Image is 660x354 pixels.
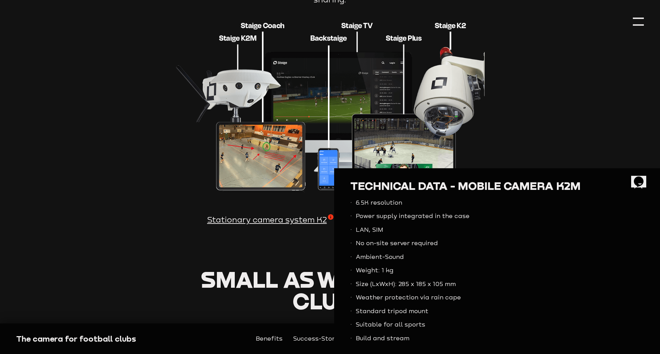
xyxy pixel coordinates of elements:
[175,16,485,192] img: Neu_Sportarten_Web2.png
[350,179,581,192] span: Technical data - Mobile camera K2M
[350,320,557,330] li: Suitable for all sports
[350,212,557,221] li: Power supply integrated in the case
[201,266,459,314] span: Small as well as big clubs
[350,307,557,316] li: Standard tripod mount
[350,266,557,275] li: Weight: 1 kg
[350,225,557,235] li: LAN, SIM
[16,333,167,344] div: The camera for football clubs
[207,214,334,225] span: Stationary camera system K2
[350,252,557,262] li: Ambient-Sound
[350,279,557,289] li: Size (LxWxH): 285 x 185 x 105 mm
[631,167,653,187] iframe: chat widget
[350,239,557,248] li: No on-site server required
[350,198,557,208] li: 6.5K resolution
[256,334,283,344] a: Benefits
[350,293,557,302] li: Weather protection via rain cape
[293,334,344,344] a: Success-Stories
[350,334,557,343] li: Build and stream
